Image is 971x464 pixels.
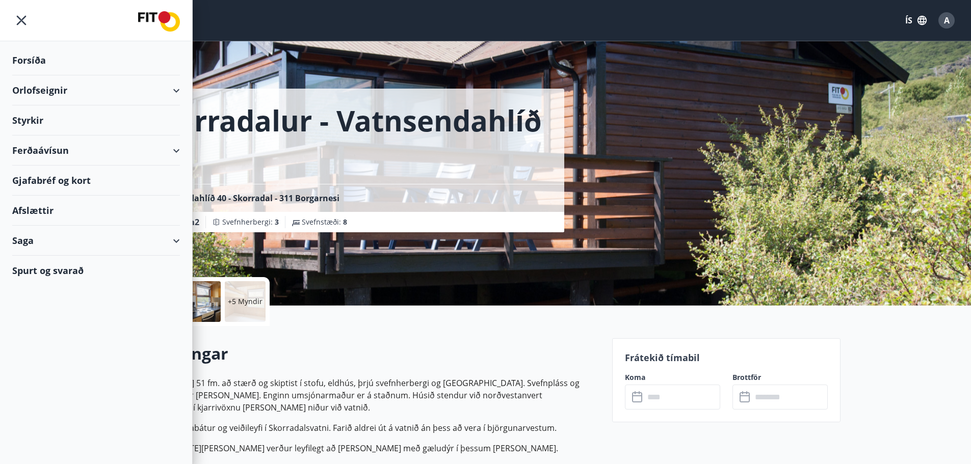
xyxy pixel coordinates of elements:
[228,296,263,307] p: +5 Myndir
[625,351,828,364] p: Frátekið tímabil
[900,11,932,30] button: ÍS
[343,217,347,227] span: 8
[12,166,180,196] div: Gjafabréf og kort
[12,196,180,226] div: Afslættir
[12,11,31,30] button: menu
[625,372,720,383] label: Koma
[222,217,279,227] span: Svefnherbergi :
[12,256,180,285] div: Spurt og svarað
[131,377,600,414] p: [PERSON_NAME] 51 fm. að stærð og skiptist í stofu, eldhús, þrjú svefnherbergi og [GEOGRAPHIC_DATA...
[275,217,279,227] span: 3
[12,75,180,105] div: Orlofseignir
[131,342,600,365] h2: Upplýsingar
[143,101,552,178] h1: Skorradalur - Vatnsendahlíð 40
[155,193,339,204] span: Vatnsendahlíð 40 - Skorradal - 311 Borgarnesi
[944,15,950,26] span: A
[12,226,180,256] div: Saga
[12,105,180,135] div: Styrkir
[302,217,347,227] span: Svefnstæði :
[138,11,180,32] img: union_logo
[934,8,959,33] button: A
[12,135,180,166] div: Ferðaávísun
[131,422,600,434] p: Húsinu fylgir árabátur og veiðileyfi í Skorradalsvatni. Farið aldrei út á vatnið án þess að vera ...
[131,442,600,454] p: Frá og með [DATE][PERSON_NAME] verður leyfilegt að [PERSON_NAME] með gæludýr í þessum [PERSON_NAME].
[12,45,180,75] div: Forsíða
[732,372,828,383] label: Brottför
